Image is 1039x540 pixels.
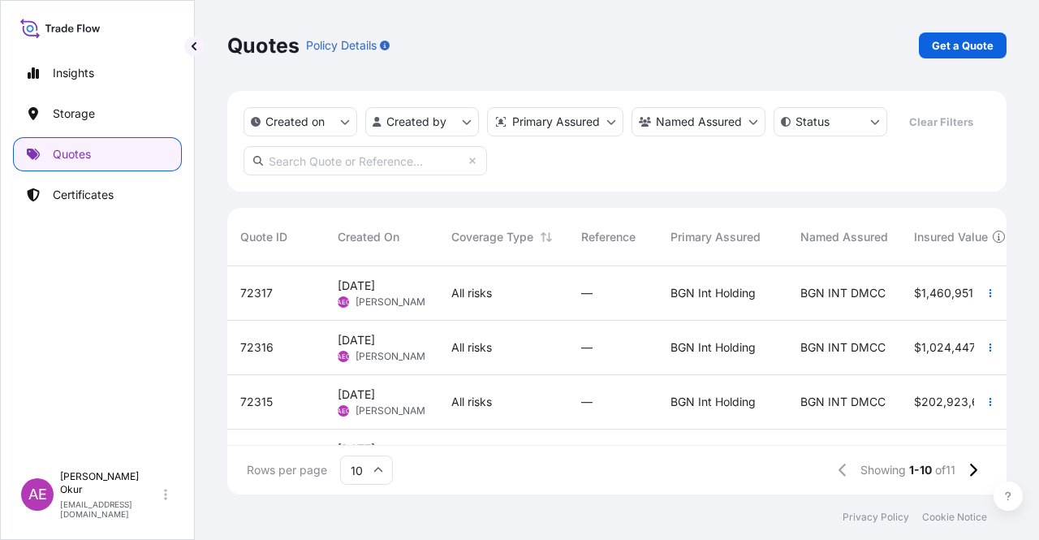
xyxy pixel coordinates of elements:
[53,187,114,203] p: Certificates
[800,285,886,301] span: BGN INT DMCC
[843,511,909,524] a: Privacy Policy
[53,65,94,81] p: Insights
[265,114,325,130] p: Created on
[929,287,951,299] span: 460
[451,339,492,356] span: All risks
[365,107,479,136] button: createdBy Filter options
[53,106,95,122] p: Storage
[451,285,492,301] span: All risks
[670,394,756,410] span: BGN Int Holding
[921,342,926,353] span: 1
[240,339,274,356] span: 72316
[14,57,181,89] a: Insights
[670,339,756,356] span: BGN Int Holding
[795,114,830,130] p: Status
[914,287,921,299] span: $
[919,32,1007,58] a: Get a Quote
[53,146,91,162] p: Quotes
[338,278,375,294] span: [DATE]
[581,394,593,410] span: —
[955,342,976,353] span: 447
[537,227,556,247] button: Sort
[337,294,351,310] span: AEO
[951,342,955,353] span: ,
[451,229,533,245] span: Coverage Type
[60,470,161,496] p: [PERSON_NAME] Okur
[670,229,761,245] span: Primary Assured
[581,339,593,356] span: —
[240,285,273,301] span: 72317
[227,32,300,58] p: Quotes
[929,342,951,353] span: 024
[943,396,946,408] span: ,
[968,396,972,408] span: ,
[926,287,929,299] span: ,
[972,396,994,408] span: 626
[800,229,888,245] span: Named Assured
[951,287,955,299] span: ,
[306,37,377,54] p: Policy Details
[60,499,161,519] p: [EMAIL_ADDRESS][DOMAIN_NAME]
[247,462,327,478] span: Rows per page
[946,396,968,408] span: 923
[338,229,399,245] span: Created On
[338,441,375,457] span: [DATE]
[14,97,181,130] a: Storage
[860,462,906,478] span: Showing
[973,287,976,299] span: ,
[338,387,375,403] span: [DATE]
[955,287,973,299] span: 951
[14,138,181,171] a: Quotes
[800,394,886,410] span: BGN INT DMCC
[656,114,742,130] p: Named Assured
[581,229,636,245] span: Reference
[240,394,273,410] span: 72315
[914,342,921,353] span: $
[512,114,600,130] p: Primary Assured
[338,332,375,348] span: [DATE]
[244,107,357,136] button: createdOn Filter options
[386,114,446,130] p: Created by
[451,394,492,410] span: All risks
[356,350,434,363] span: [PERSON_NAME]
[337,348,351,365] span: AEO
[244,146,487,175] input: Search Quote or Reference...
[670,285,756,301] span: BGN Int Holding
[926,342,929,353] span: ,
[356,296,434,309] span: [PERSON_NAME]
[581,285,593,301] span: —
[14,179,181,211] a: Certificates
[632,107,765,136] button: cargoOwner Filter options
[921,287,926,299] span: 1
[935,462,955,478] span: of 11
[932,37,994,54] p: Get a Quote
[800,339,886,356] span: BGN INT DMCC
[356,404,434,417] span: [PERSON_NAME]
[240,229,287,245] span: Quote ID
[895,109,986,135] button: Clear Filters
[921,396,943,408] span: 202
[909,114,973,130] p: Clear Filters
[774,107,887,136] button: certificateStatus Filter options
[909,462,932,478] span: 1-10
[922,511,987,524] a: Cookie Notice
[914,229,988,245] span: Insured Value
[337,403,351,419] span: AEO
[914,396,921,408] span: $
[487,107,623,136] button: distributor Filter options
[28,486,47,503] span: AE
